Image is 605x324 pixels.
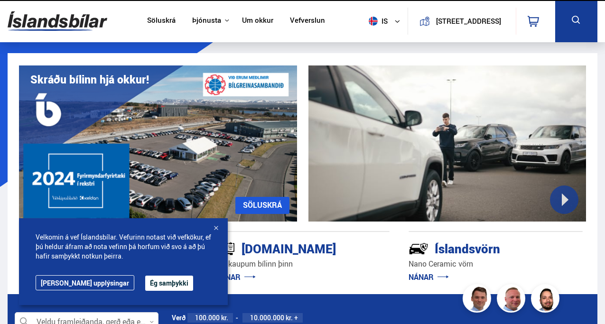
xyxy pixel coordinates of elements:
p: Við kaupum bílinn þinn [215,259,390,269]
img: eKx6w-_Home_640_.png [19,65,297,222]
span: is [365,17,389,26]
button: Ég samþykki [145,276,193,291]
a: Um okkur [242,16,273,26]
a: NÁNAR [215,272,256,282]
span: Velkomin á vef Íslandsbílar. Vefurinn notast við vefkökur, ef þú heldur áfram að nota vefinn þá h... [36,232,211,261]
span: 10.000.000 [250,313,284,322]
button: [STREET_ADDRESS] [434,17,503,25]
a: SÖLUSKRÁ [235,197,289,214]
a: [STREET_ADDRESS] [413,8,510,35]
img: -Svtn6bYgwAsiwNX.svg [409,239,428,259]
img: siFngHWaQ9KaOqBr.png [498,286,527,314]
h1: Skráðu bílinn hjá okkur! [30,73,149,86]
a: Söluskrá [147,16,176,26]
span: 100.000 [195,313,220,322]
a: NÁNAR [409,272,449,282]
span: kr. [221,314,228,322]
div: Verð [172,314,186,322]
p: Nano Ceramic vörn [409,259,583,269]
button: Þjónusta [192,16,221,25]
img: nhp88E3Fdnt1Opn2.png [532,286,561,314]
img: G0Ugv5HjCgRt.svg [8,6,107,37]
button: is [365,7,408,35]
a: [PERSON_NAME] upplýsingar [36,275,134,290]
span: kr. [286,314,293,322]
img: svg+xml;base64,PHN2ZyB4bWxucz0iaHR0cDovL3d3dy53My5vcmcvMjAwMC9zdmciIHdpZHRoPSI1MTIiIGhlaWdodD0iNT... [369,17,378,26]
div: [DOMAIN_NAME] [215,240,356,256]
div: Íslandsvörn [409,240,549,256]
a: Vefverslun [290,16,325,26]
span: + [294,314,298,322]
img: FbJEzSuNWCJXmdc-.webp [464,286,493,314]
